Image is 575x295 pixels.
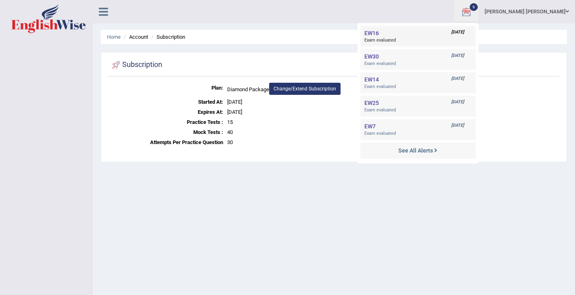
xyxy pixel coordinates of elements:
[110,59,162,71] h2: Subscription
[364,107,472,113] span: Exam evaluated
[122,33,148,41] li: Account
[362,121,474,138] a: EW7 [DATE] Exam evaluated
[227,83,558,97] dd: Diamond Package
[269,83,341,95] a: Change/Extend Subscription
[149,33,185,41] li: Subscription
[398,147,433,154] strong: See All Alerts
[362,74,474,91] a: EW14 [DATE] Exam evaluated
[470,3,478,11] span: 9
[451,122,464,129] span: [DATE]
[364,84,472,90] span: Exam evaluated
[227,137,558,147] dd: 30
[364,76,379,83] span: EW14
[110,137,223,147] dt: Attempts Per Practice Question
[364,100,379,106] span: EW25
[362,51,474,68] a: EW30 [DATE] Exam evaluated
[364,130,472,137] span: Exam evaluated
[227,107,558,117] dd: [DATE]
[107,34,121,40] a: Home
[364,30,379,36] span: EW16
[110,127,223,137] dt: Mock Tests :
[362,28,474,45] a: EW16 [DATE] Exam evaluated
[110,117,223,127] dt: Practice Tests :
[110,97,223,107] dt: Started At:
[110,83,223,93] dt: Plan:
[227,117,558,127] dd: 15
[451,52,464,59] span: [DATE]
[364,61,472,67] span: Exam evaluated
[364,37,472,44] span: Exam evaluated
[451,29,464,36] span: [DATE]
[110,107,223,117] dt: Expires At:
[364,53,379,60] span: EW30
[451,99,464,105] span: [DATE]
[227,127,558,137] dd: 40
[451,75,464,82] span: [DATE]
[396,146,439,155] a: See All Alerts
[227,97,558,107] dd: [DATE]
[364,123,376,130] span: EW7
[362,98,474,115] a: EW25 [DATE] Exam evaluated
